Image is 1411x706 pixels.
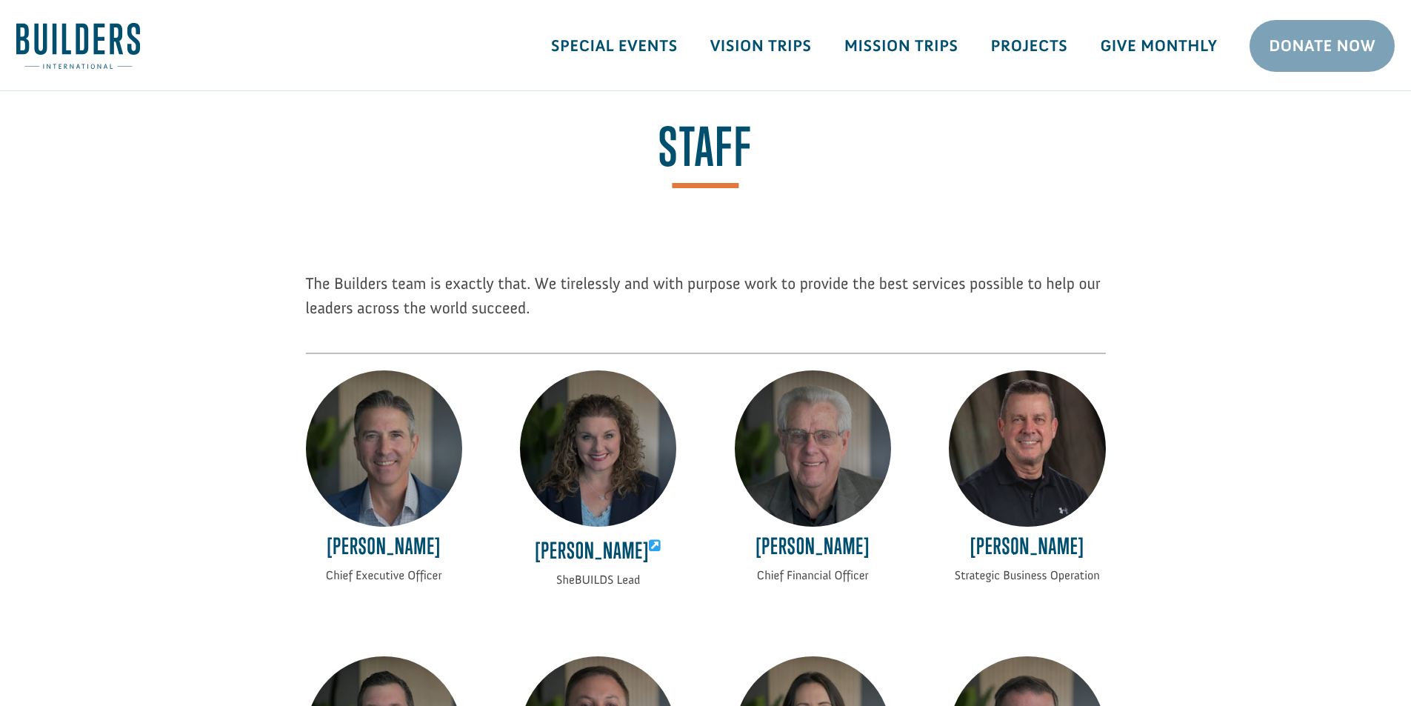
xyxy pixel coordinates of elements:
h4: [PERSON_NAME] [735,533,891,567]
h4: [PERSON_NAME] [520,533,676,571]
a: Special Events [535,24,694,67]
a: Projects [975,24,1084,67]
p: Chief Executive Officer [306,567,462,585]
a: Mission Trips [828,24,975,67]
p: Strategic Business Operation [949,567,1105,585]
img: Ryan Moore [306,370,462,527]
img: Larry Russell [735,370,891,527]
p: The Builders team is exactly that. We tirelessly and with purpose work to provide the best servic... [306,271,1106,336]
a: Donate Now [1250,20,1395,72]
h4: [PERSON_NAME] [949,533,1105,567]
img: Builders International [16,23,140,69]
a: Vision Trips [694,24,828,67]
img: Joe Gies [949,370,1105,527]
p: SheBUILDS Lead [520,571,676,590]
span: Staff [658,121,753,188]
p: Chief Financial Officer [735,567,891,585]
img: Laci Moore [520,370,676,527]
h4: [PERSON_NAME] [306,533,462,567]
a: Give Monthly [1084,24,1233,67]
